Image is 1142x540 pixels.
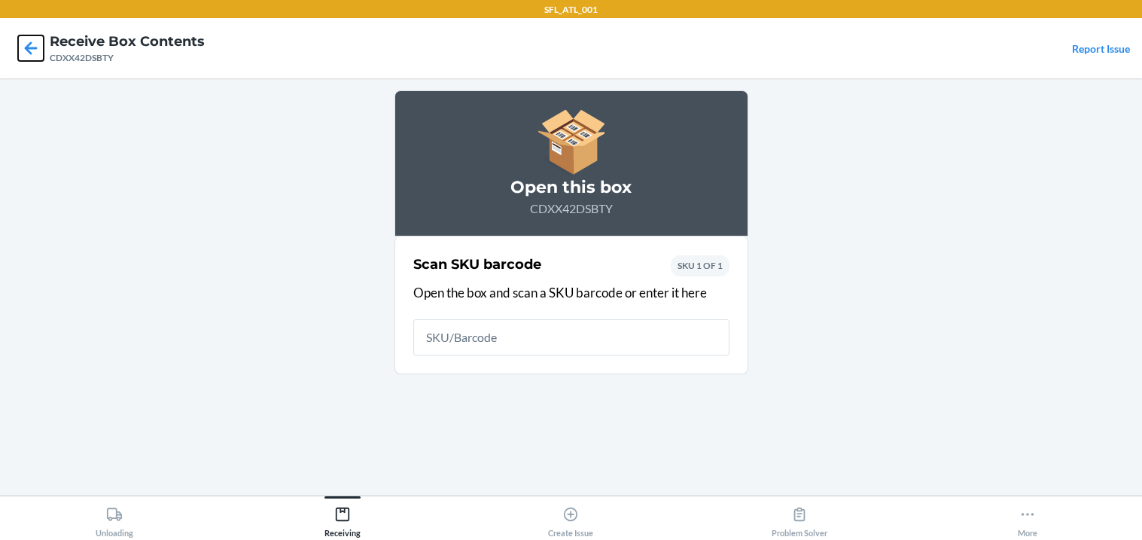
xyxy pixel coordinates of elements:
div: Problem Solver [772,500,827,538]
p: SKU 1 OF 1 [678,259,723,273]
button: Create Issue [457,496,685,538]
div: Create Issue [548,500,593,538]
div: More [1018,500,1037,538]
p: CDXX42DSBTY [413,200,729,218]
h3: Open this box [413,175,729,200]
div: Receiving [324,500,361,538]
p: Open the box and scan a SKU barcode or enter it here [413,283,729,303]
button: Receiving [228,496,456,538]
a: Report Issue [1072,42,1130,55]
button: Problem Solver [685,496,913,538]
button: More [914,496,1142,538]
div: Unloading [96,500,133,538]
div: CDXX42DSBTY [50,51,205,65]
h2: Scan SKU barcode [413,255,541,274]
p: SFL_ATL_001 [544,3,598,17]
h4: Receive Box Contents [50,32,205,51]
input: SKU/Barcode [413,319,729,355]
